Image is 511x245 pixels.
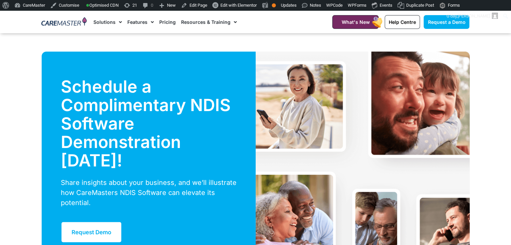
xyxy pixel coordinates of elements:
[61,78,237,170] h2: Schedule a Complimentary NDIS Software Demonstration [DATE]!
[181,11,237,33] a: Resources & Training
[93,11,122,33] a: Solutions
[93,11,316,33] nav: Menu
[272,3,276,7] div: OK
[127,11,154,33] a: Features
[444,11,501,21] a: G'day,
[41,17,87,27] img: CareMaster Logo
[341,19,370,25] span: What's New
[458,13,490,18] span: [PERSON_NAME]
[424,15,469,29] a: Request a Demo
[389,19,416,25] span: Help Centre
[61,222,122,243] a: Request Demo
[159,11,176,33] a: Pricing
[428,19,465,25] span: Request a Demo
[72,229,111,236] span: Request Demo
[220,3,257,8] span: Edit with Elementor
[385,15,420,29] a: Help Centre
[61,178,237,208] div: Share insights about your business, and we’ll illustrate how CareMasters NDIS Software can elevat...
[332,15,379,29] a: What's New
